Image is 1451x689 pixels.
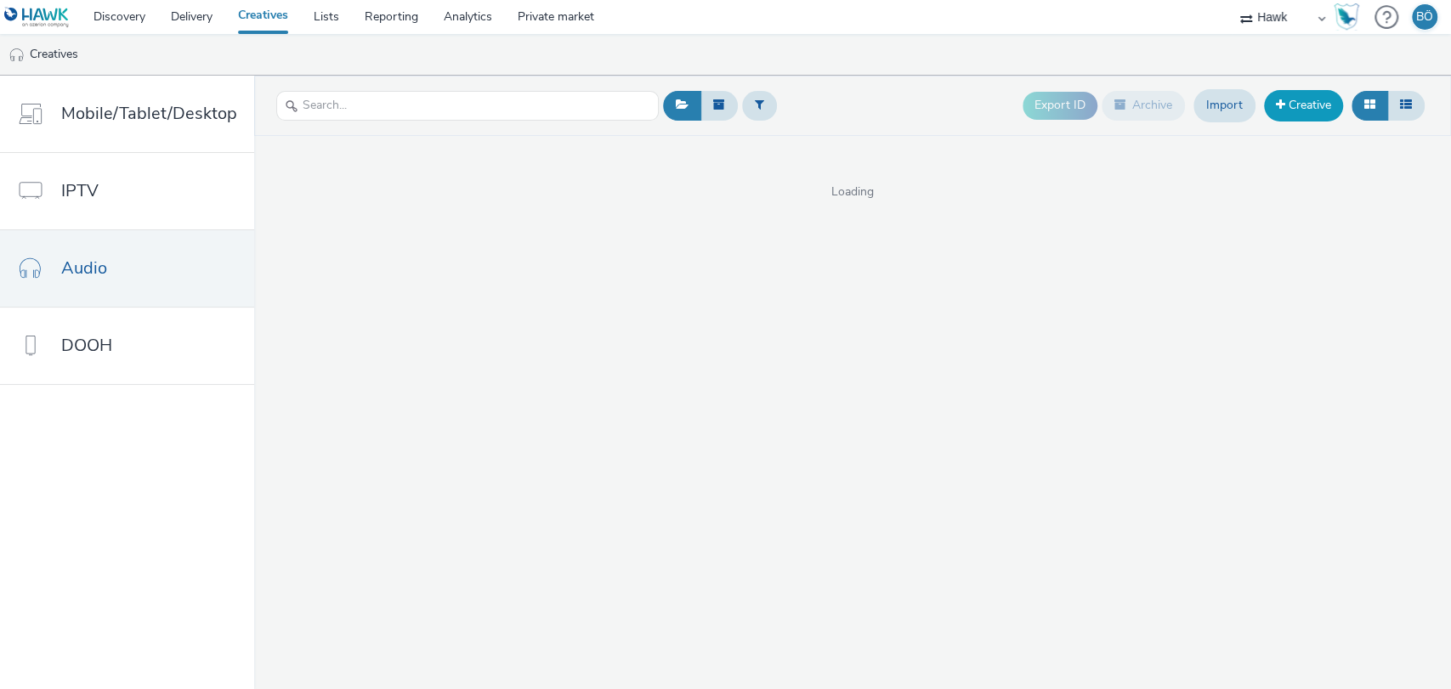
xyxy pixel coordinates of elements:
[1334,3,1366,31] a: Hawk Academy
[276,91,659,121] input: Search...
[9,47,26,64] img: audio
[1416,4,1433,30] div: BÖ
[1193,89,1255,121] a: Import
[4,7,70,28] img: undefined Logo
[254,184,1451,200] span: Loading
[1023,92,1097,119] button: Export ID
[1387,91,1425,120] button: Table
[61,178,99,203] span: IPTV
[61,101,237,126] span: Mobile/Tablet/Desktop
[1264,90,1343,121] a: Creative
[1102,91,1185,120] button: Archive
[61,256,107,280] span: Audio
[1352,91,1388,120] button: Grid
[1334,3,1359,31] img: Hawk Academy
[61,333,112,358] span: DOOH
